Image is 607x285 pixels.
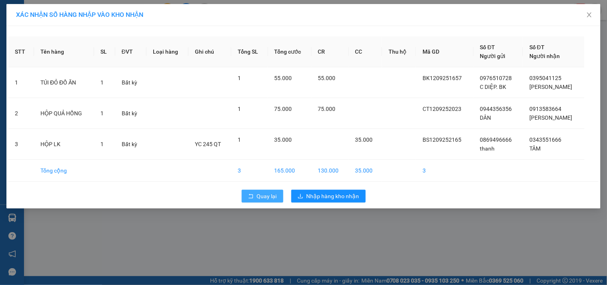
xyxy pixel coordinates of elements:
img: logo.jpg [10,10,70,50]
span: 1 [238,75,241,81]
span: 0395041125 [529,75,561,81]
td: 35.000 [349,160,383,182]
th: Mã GD [416,36,473,67]
span: 0869496666 [480,136,512,143]
th: STT [8,36,34,67]
span: 75.000 [274,106,292,112]
td: 2 [8,98,34,129]
span: Quay lại [257,192,277,201]
th: Tên hàng [34,36,94,67]
td: Bất kỳ [115,67,146,98]
span: Nhập hàng kho nhận [307,192,359,201]
th: Ghi chú [188,36,231,67]
span: [PERSON_NAME] [529,84,572,90]
th: CC [349,36,383,67]
th: Thu hộ [382,36,416,67]
span: 1 [100,110,104,116]
span: 0976510728 [480,75,512,81]
span: Người nhận [529,53,560,59]
span: BK1209251657 [423,75,462,81]
th: CR [312,36,349,67]
span: close [586,12,593,18]
th: SL [94,36,115,67]
td: HỘP LK [34,129,94,160]
td: 165.000 [268,160,312,182]
li: 271 - [PERSON_NAME] - [GEOGRAPHIC_DATA] - [GEOGRAPHIC_DATA] [75,20,335,30]
td: 3 [416,160,473,182]
td: 1 [8,67,34,98]
td: 3 [231,160,268,182]
span: DÂN [480,114,491,121]
span: XÁC NHẬN SỐ HÀNG NHẬP VÀO KHO NHẬN [16,11,143,18]
span: 55.000 [318,75,336,81]
span: Người gửi [480,53,506,59]
th: Tổng cước [268,36,312,67]
td: Bất kỳ [115,129,146,160]
td: Bất kỳ [115,98,146,129]
span: 75.000 [318,106,336,112]
span: 0343551666 [529,136,561,143]
span: BS1209252165 [423,136,461,143]
th: Loại hàng [146,36,188,67]
span: 0944356356 [480,106,512,112]
span: TÂM [529,145,541,152]
button: Close [578,4,601,26]
span: CT1209252023 [423,106,461,112]
td: 3 [8,129,34,160]
span: 1 [100,79,104,86]
td: TÚI ĐỎ ĐỒ ĂN [34,67,94,98]
span: 55.000 [274,75,292,81]
span: 1 [238,136,241,143]
span: rollback [248,193,254,200]
span: 1 [100,141,104,147]
button: rollbackQuay lại [242,190,283,203]
span: 35.000 [274,136,292,143]
span: download [298,193,303,200]
th: Tổng SL [231,36,268,67]
td: HỘP QUẢ HỒNG [34,98,94,129]
span: thanh [480,145,495,152]
td: 130.000 [312,160,349,182]
td: Tổng cộng [34,160,94,182]
span: Số ĐT [529,44,545,50]
span: C DIỆP. BK [480,84,507,90]
span: [PERSON_NAME] [529,114,572,121]
span: 35.000 [355,136,373,143]
span: Số ĐT [480,44,495,50]
span: 1 [238,106,241,112]
button: downloadNhập hàng kho nhận [291,190,366,203]
span: YC 245 QT [195,141,221,147]
th: ĐVT [115,36,146,67]
b: GỬI : VP [GEOGRAPHIC_DATA] [10,54,119,81]
span: 0913583664 [529,106,561,112]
